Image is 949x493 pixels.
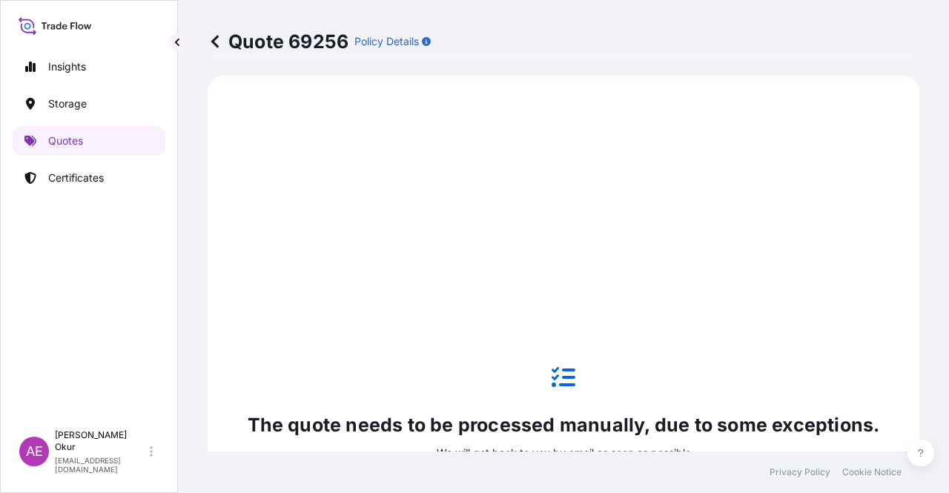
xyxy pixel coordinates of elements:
[13,163,165,193] a: Certificates
[26,444,43,459] span: AE
[248,413,880,437] p: The quote needs to be processed manually, due to some exceptions.
[208,30,348,53] p: Quote 69256
[842,466,902,478] a: Cookie Notice
[13,89,165,119] a: Storage
[770,466,830,478] a: Privacy Policy
[48,59,86,74] p: Insights
[13,126,165,156] a: Quotes
[437,446,691,460] p: We will get back to you by email as soon as possible
[55,429,147,453] p: [PERSON_NAME] Okur
[55,456,147,474] p: [EMAIL_ADDRESS][DOMAIN_NAME]
[354,34,419,49] p: Policy Details
[48,171,104,185] p: Certificates
[48,133,83,148] p: Quotes
[13,52,165,82] a: Insights
[48,96,87,111] p: Storage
